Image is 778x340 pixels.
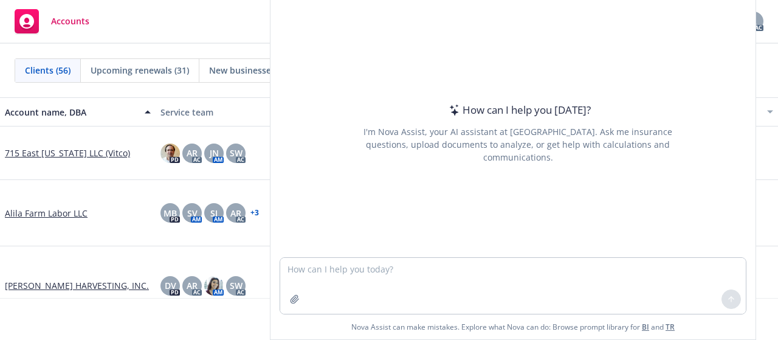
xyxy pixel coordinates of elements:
img: photo [160,144,180,163]
a: [PERSON_NAME] HARVESTING, INC. [5,279,149,292]
span: JN [210,147,219,159]
a: Alila Farm Labor LLC [5,207,88,220]
span: AR [187,147,198,159]
span: MB [164,207,177,220]
span: DV [165,279,176,292]
img: photo [204,276,224,296]
a: 715 East [US_STATE] LLC (Vitco) [5,147,130,159]
span: Accounts [51,16,89,26]
a: TR [666,322,675,332]
a: + 3 [250,209,259,217]
span: AR [187,279,198,292]
div: Service team [160,106,306,119]
div: Account name, DBA [5,106,137,119]
div: I'm Nova Assist, your AI assistant at [GEOGRAPHIC_DATA]. Ask me insurance questions, upload docum... [347,125,689,164]
span: Clients (56) [25,64,71,77]
span: SV [187,207,198,220]
span: New businesses (1) [209,64,287,77]
span: Upcoming renewals (31) [91,64,189,77]
button: Service team [156,97,311,127]
span: SW [230,147,243,159]
span: SJ [210,207,218,220]
a: Accounts [10,4,94,38]
div: How can I help you [DATE]? [446,102,591,118]
span: AR [230,207,241,220]
a: BI [642,322,649,332]
span: Nova Assist can make mistakes. Explore what Nova can do: Browse prompt library for and [351,314,675,339]
span: SW [230,279,243,292]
